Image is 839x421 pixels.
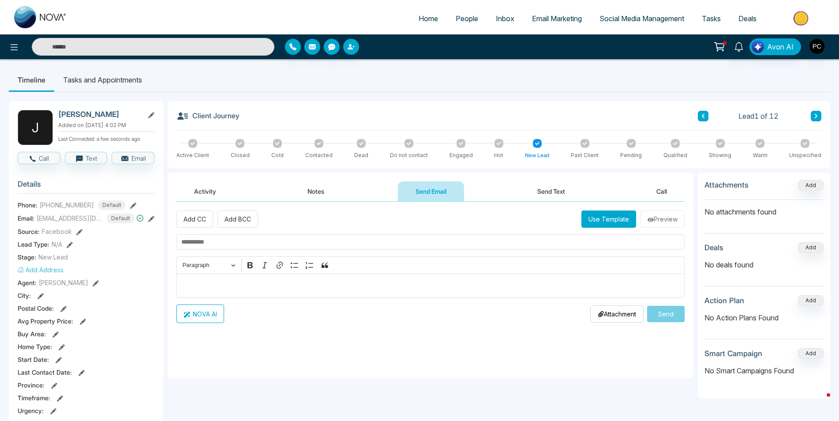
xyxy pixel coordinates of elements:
span: Add [798,181,824,188]
span: New Lead [38,252,68,262]
span: Lead 1 of 12 [738,111,779,121]
p: Added on [DATE] 4:02 PM [58,121,154,129]
h3: Details [18,180,154,193]
button: Preview [640,210,685,228]
span: Lead Type: [18,240,49,249]
a: People [447,10,487,27]
button: Add CC [176,210,213,228]
a: Tasks [693,10,730,27]
span: [PHONE_NUMBER] [40,200,94,210]
button: Add Address [18,265,64,274]
button: Add [798,348,824,359]
h3: Attachments [704,180,749,189]
span: Postal Code : [18,304,54,313]
span: Deals [738,14,757,23]
div: Hot [494,151,503,159]
button: Send [647,306,685,322]
h2: [PERSON_NAME] [58,110,140,119]
span: Facebook [42,227,72,236]
img: Nova CRM Logo [14,6,67,28]
p: No deals found [704,259,824,270]
button: Add BCC [217,210,258,228]
button: NOVA AI [176,304,224,323]
div: Active Client [176,151,209,159]
span: N/A [52,240,62,249]
span: Inbox [496,14,514,23]
h3: Action Plan [704,296,744,305]
span: Social Media Management [599,14,684,23]
h3: Deals [704,243,723,252]
button: Notes [290,181,342,201]
span: Email: [18,214,34,223]
span: People [456,14,478,23]
div: Editor editing area: main [176,274,685,298]
span: Email Marketing [532,14,582,23]
div: Qualified [663,151,687,159]
img: User Avatar [809,39,824,54]
p: No Smart Campaigns Found [704,365,824,376]
span: Paragraph [183,260,228,271]
a: Deals [730,10,765,27]
button: Add [798,242,824,253]
span: [PERSON_NAME] [39,278,88,287]
a: Home [410,10,447,27]
li: Timeline [9,68,54,92]
p: No attachments found [704,200,824,217]
span: Buy Area : [18,329,46,338]
div: Pending [620,151,642,159]
span: [EMAIL_ADDRESS][DOMAIN_NAME] [37,214,103,223]
div: Do not contact [390,151,428,159]
a: Inbox [487,10,523,27]
span: Last Contact Date : [18,368,72,377]
div: Past Client [571,151,599,159]
span: Urgency : [18,406,44,415]
button: Activity [176,181,234,201]
p: No Action Plans Found [704,312,824,323]
button: Send Email [398,181,464,201]
span: Stage: [18,252,36,262]
img: Market-place.gif [770,8,834,28]
span: Source: [18,227,40,236]
button: Paragraph [179,259,240,272]
button: Text [65,152,108,164]
div: Cold [271,151,284,159]
button: Send Text [520,181,583,201]
span: Timeframe : [18,393,50,402]
span: Start Date : [18,355,49,364]
div: Showing [709,151,731,159]
div: New Lead [525,151,549,159]
span: Agent: [18,278,37,287]
div: Contacted [305,151,333,159]
span: Province : [18,380,45,390]
span: Home [419,14,438,23]
button: Add [798,180,824,191]
iframe: Intercom live chat [809,391,830,412]
button: Use Template [581,210,636,228]
div: Engaged [449,151,473,159]
span: Default [98,200,126,210]
div: Editor toolbar [176,256,685,274]
span: Tasks [702,14,721,23]
li: Tasks and Appointments [54,68,151,92]
button: Add [798,295,824,306]
div: J [18,110,53,145]
span: Phone: [18,200,37,210]
div: Unspecified [789,151,821,159]
button: Call [639,181,685,201]
div: Dead [354,151,368,159]
span: Avg Property Price : [18,316,73,326]
span: City : [18,291,31,300]
span: Home Type : [18,342,52,351]
p: Attachment [598,309,636,319]
button: Avon AI [749,38,801,55]
p: Last Connected: a few seconds ago [58,133,154,143]
a: Email Marketing [523,10,591,27]
h3: Client Journey [176,110,240,122]
button: Call [18,152,60,164]
div: Closed [231,151,250,159]
a: Social Media Management [591,10,693,27]
span: Default [107,214,135,223]
h3: Smart Campaign [704,349,762,358]
div: Warm [753,151,768,159]
img: Lead Flow [752,41,764,53]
